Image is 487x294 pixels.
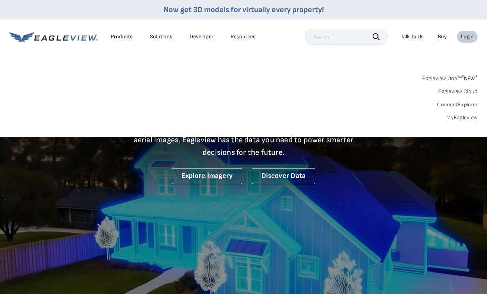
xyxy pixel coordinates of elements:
a: Discover Data [252,168,315,184]
a: Eagleview One™*NEW* [422,73,478,82]
a: Buy [438,33,447,40]
a: Eagleview Cloud [438,88,478,95]
div: Resources [231,33,256,40]
div: Login [461,33,474,40]
a: Explore Imagery [172,168,243,184]
div: Solutions [150,33,172,40]
div: Products [111,33,133,40]
div: Talk To Us [401,33,424,40]
a: ConnectExplorer [437,101,478,108]
a: Now get 3D models for virtually every property! [164,5,324,14]
a: MyEagleview [446,114,478,121]
input: Search [305,29,387,45]
a: Developer [190,33,213,40]
p: A new era starts here. Built on more than 3.5 billion high-resolution aerial images, Eagleview ha... [124,121,363,159]
span: NEW [462,75,478,82]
